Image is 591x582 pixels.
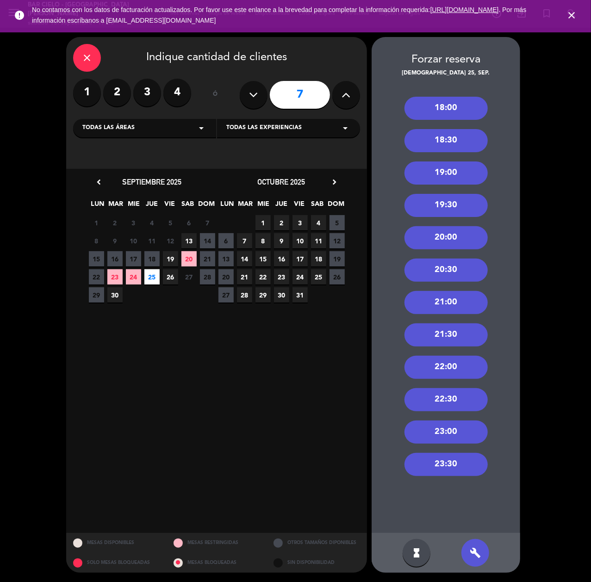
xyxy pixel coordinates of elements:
div: OTROS TAMAÑOS DIPONIBLES [267,533,367,553]
div: 22:00 [404,356,488,379]
span: JUE [274,198,289,214]
span: 30 [274,287,289,303]
i: hourglass_full [411,547,422,558]
span: 5 [330,215,345,230]
a: . Por más información escríbanos a [EMAIL_ADDRESS][DOMAIN_NAME] [32,6,526,24]
div: MESAS RESTRINGIDAS [167,533,267,553]
div: SIN DISPONIBILIDAD [267,553,367,573]
a: [URL][DOMAIN_NAME] [430,6,499,13]
label: 4 [163,79,191,106]
i: close [566,10,577,21]
span: 5 [163,215,178,230]
span: 22 [89,269,104,285]
i: build [470,547,481,558]
span: 28 [237,287,252,303]
span: 25 [144,269,160,285]
span: 21 [200,251,215,266]
span: LUN [220,198,235,214]
span: 11 [311,233,326,248]
div: 23:00 [404,421,488,444]
span: 7 [237,233,252,248]
i: error [14,10,25,21]
span: 7 [200,215,215,230]
span: 30 [107,287,123,303]
span: 3 [126,215,141,230]
div: 19:00 [404,161,488,185]
i: chevron_right [330,177,339,187]
span: 18 [144,251,160,266]
span: 1 [89,215,104,230]
span: 6 [218,233,234,248]
span: DOM [328,198,343,214]
span: 19 [163,251,178,266]
div: ó [200,79,230,111]
div: 22:30 [404,388,488,411]
div: SOLO MESAS BLOQUEADAS [66,553,167,573]
span: 9 [274,233,289,248]
span: 2 [107,215,123,230]
div: 18:00 [404,97,488,120]
span: MIE [126,198,142,214]
span: MIE [256,198,271,214]
label: 1 [73,79,101,106]
span: 9 [107,233,123,248]
span: 14 [200,233,215,248]
span: 24 [292,269,308,285]
div: 20:30 [404,259,488,282]
span: 6 [181,215,197,230]
span: 16 [107,251,123,266]
span: 16 [274,251,289,266]
span: 17 [126,251,141,266]
span: 3 [292,215,308,230]
div: Forzar reserva [372,51,520,69]
span: 25 [311,269,326,285]
i: close [81,52,93,63]
span: 27 [181,269,197,285]
div: 21:00 [404,291,488,314]
span: Todas las áreas [82,124,135,133]
span: 18 [311,251,326,266]
span: 12 [330,233,345,248]
span: No contamos con los datos de facturación actualizados. Por favor use este enlance a la brevedad p... [32,6,526,24]
span: 4 [311,215,326,230]
div: [DEMOGRAPHIC_DATA] 25, sep. [372,69,520,78]
div: 21:30 [404,323,488,347]
span: 4 [144,215,160,230]
div: Indique cantidad de clientes [73,44,360,72]
span: 24 [126,269,141,285]
span: 13 [181,233,197,248]
span: JUE [144,198,160,214]
span: 23 [274,269,289,285]
div: 18:30 [404,129,488,152]
span: 27 [218,287,234,303]
span: 15 [89,251,104,266]
span: 13 [218,251,234,266]
span: 15 [255,251,271,266]
span: VIE [292,198,307,214]
span: 29 [255,287,271,303]
span: 20 [181,251,197,266]
span: LUN [90,198,106,214]
span: 21 [237,269,252,285]
span: 2 [274,215,289,230]
span: 19 [330,251,345,266]
span: 1 [255,215,271,230]
span: 17 [292,251,308,266]
span: 22 [255,269,271,285]
span: 31 [292,287,308,303]
span: septiembre 2025 [122,177,181,186]
span: MAR [238,198,253,214]
div: 23:30 [404,453,488,476]
span: 10 [126,233,141,248]
span: 26 [330,269,345,285]
span: 14 [237,251,252,266]
i: chevron_left [94,177,104,187]
div: 19:30 [404,194,488,217]
label: 3 [133,79,161,106]
span: 12 [163,233,178,248]
span: 8 [89,233,104,248]
span: SAB [310,198,325,214]
div: MESAS BLOQUEADAS [167,553,267,573]
span: MAR [108,198,124,214]
span: 29 [89,287,104,303]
